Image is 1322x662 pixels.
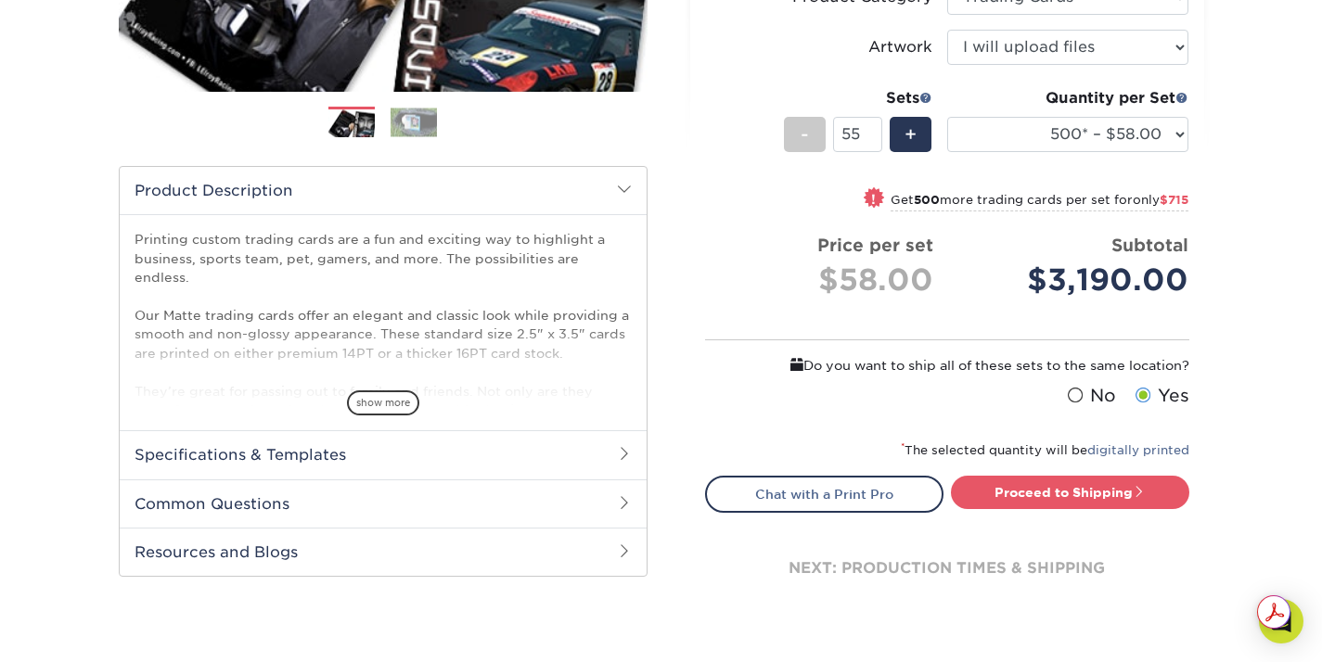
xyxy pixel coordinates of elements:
[1111,235,1188,255] strong: Subtotal
[914,193,940,207] strong: 500
[905,121,917,148] span: +
[705,355,1189,376] div: Do you want to ship all of these sets to the same location?
[784,87,932,109] div: Sets
[1133,193,1188,207] span: only
[801,121,809,148] span: -
[951,476,1189,509] a: Proceed to Shipping
[120,167,647,214] h2: Product Description
[5,605,158,656] iframe: Google Customer Reviews
[1131,383,1189,409] label: Yes
[347,390,419,415] span: show more
[891,193,1188,211] small: Get more trading cards per set for
[868,36,932,58] div: Artwork
[871,189,876,209] span: !
[720,258,933,302] div: $58.00
[120,479,647,528] h2: Common Questions
[901,443,1189,457] small: The selected quantity will be
[817,235,933,255] strong: Price per set
[391,108,437,136] img: Trading Cards 02
[705,513,1189,624] div: next: production times & shipping
[961,258,1188,302] div: $3,190.00
[1087,443,1189,457] a: digitally printed
[135,230,632,476] p: Printing custom trading cards are a fun and exciting way to highlight a business, sports team, pe...
[328,108,375,140] img: Trading Cards 01
[1063,383,1116,409] label: No
[120,528,647,576] h2: Resources and Blogs
[705,476,943,513] a: Chat with a Print Pro
[947,87,1188,109] div: Quantity per Set
[120,430,647,478] h2: Specifications & Templates
[1160,193,1188,207] span: $715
